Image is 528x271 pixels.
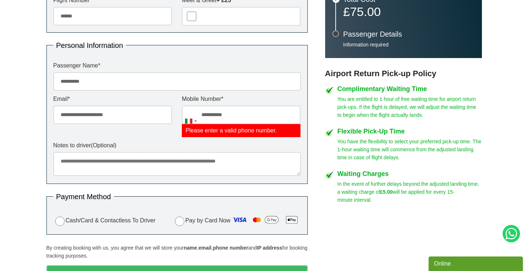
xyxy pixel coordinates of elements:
strong: name [184,245,197,251]
strong: email [198,245,212,251]
input: Cash/Card & Contactless To Driver [55,217,65,226]
label: Mobile Number [182,96,300,102]
span: 75.00 [350,5,381,19]
p: In the event of further delays beyond the adjusted landing time, a waiting charge of will be appl... [337,180,482,204]
legend: Payment Method [53,193,114,200]
h4: Waiting Charges [337,171,482,177]
p: By creating booking with us, you agree that we will store your , , and for booking tracking purpo... [46,244,308,260]
span: (Optional) [91,142,116,148]
h3: Airport Return Pick-up Policy [325,69,482,78]
label: Pay by Card Now [173,214,301,228]
label: Email [53,96,172,102]
p: You are entitled to 1 hour of free waiting time for airport return pick-ups. If the flight is del... [337,95,482,119]
label: Please enter a valid phone number. [182,124,300,137]
div: Italy (Italia): +39 [182,106,199,137]
p: Information required [343,41,475,48]
strong: £5.00 [380,189,393,195]
label: Passenger Name [53,63,301,69]
h4: Flexible Pick-Up Time [337,128,482,135]
label: Cash/Card & Contactless To Driver [53,215,156,226]
p: You have the flexibility to select your preferred pick-up time. The 1-hour waiting time will comm... [337,137,482,161]
strong: phone number [213,245,248,251]
iframe: chat widget [429,255,524,271]
legend: Personal Information [53,42,126,49]
p: £ [343,7,475,17]
h4: Complimentary Waiting Time [337,86,482,92]
h3: Passenger Details [343,30,475,38]
label: Notes to driver [53,143,301,148]
strong: IP address [257,245,282,251]
input: Pay by Card Now [175,217,184,226]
